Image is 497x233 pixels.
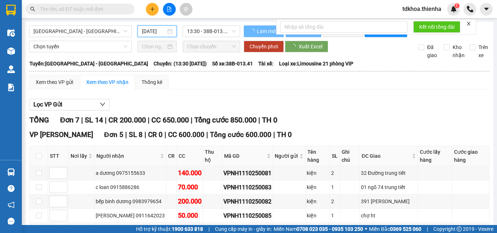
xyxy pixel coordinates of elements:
[166,146,177,166] th: CR
[71,152,87,160] span: Nơi lấy
[96,169,165,177] div: a dương 0975155633
[244,41,284,52] button: Chuyển phơi
[187,26,236,37] span: 13:30 - 38B-013.41
[361,212,417,220] div: chợ ht
[148,116,150,124] span: |
[142,27,166,35] input: 11/10/2025
[419,23,454,31] span: Kết nối tổng đài
[150,7,155,12] span: plus
[397,4,447,13] span: tdkhoa.thienha
[365,228,367,230] span: ⚪️
[40,5,126,13] input: Tìm tên, số ĐT hoặc mã đơn
[178,196,202,206] div: 200.000
[60,116,79,124] span: Đơn 7
[331,212,338,220] div: 1
[29,116,49,124] span: TỔNG
[178,210,202,221] div: 50.000
[142,78,162,86] div: Thống kê
[250,29,256,34] span: loading
[452,146,489,166] th: Cước giao hàng
[362,152,410,160] span: ĐC Giao
[307,197,328,205] div: kiện
[223,169,271,178] div: VPNH1110250081
[33,26,127,37] span: Hà Nội - Hà Tĩnh
[450,6,457,12] img: icon-new-feature
[96,197,165,205] div: bếp binh dương 0983979654
[33,100,62,109] span: Lọc VP Gửi
[331,183,338,191] div: 1
[163,3,176,16] button: file-add
[307,169,328,177] div: kiện
[8,185,15,192] span: question-circle
[105,116,107,124] span: |
[36,78,73,86] div: Xem theo VP gửi
[194,116,257,124] span: Tổng cước 850.000
[125,130,127,139] span: |
[285,41,328,52] button: Xuất Excel
[203,146,222,166] th: Thu hộ
[450,43,468,59] span: Kho nhận
[8,218,15,225] span: message
[467,6,473,12] img: phone-icon
[183,7,188,12] span: aim
[142,43,166,51] input: Chọn ngày
[222,180,273,194] td: VPNH1110250083
[177,146,203,166] th: CC
[172,226,203,232] strong: 1900 633 818
[340,146,360,166] th: Ghi chú
[96,152,159,160] span: Người nhận
[424,43,440,59] span: Đã giao
[277,130,292,139] span: TH 0
[418,146,452,166] th: Cước lấy hàng
[151,116,189,124] span: CC 650.000
[306,146,330,166] th: Tên hàng
[191,116,192,124] span: |
[212,60,253,68] span: Số xe: 38B-013.41
[480,3,493,16] button: caret-down
[258,116,260,124] span: |
[33,41,127,52] span: Chọn tuyến
[413,21,460,33] button: Kết nối tổng đài
[262,116,277,124] span: TH 0
[223,183,271,192] div: VPNH1110250083
[483,6,490,12] span: caret-down
[307,212,328,220] div: kiện
[81,116,83,124] span: |
[222,194,273,209] td: VPNH1110250082
[144,130,146,139] span: |
[307,183,328,191] div: kiện
[136,225,203,233] span: Hỗ trợ kỹ thuật:
[29,130,93,139] span: VP [PERSON_NAME]
[466,21,471,26] span: close
[222,209,273,223] td: VPNH1110250085
[361,169,417,177] div: 32 Đường trung tiết
[331,197,338,205] div: 2
[390,226,421,232] strong: 0369 525 060
[168,130,204,139] span: CC 600.000
[454,3,460,8] sup: 1
[273,130,275,139] span: |
[206,130,208,139] span: |
[148,130,163,139] span: CR 0
[7,65,15,73] img: warehouse-icon
[30,7,35,12] span: search
[223,211,271,220] div: VPNH1110250085
[48,146,69,166] th: STT
[331,169,338,177] div: 2
[7,47,15,55] img: warehouse-icon
[330,146,340,166] th: SL
[361,183,417,191] div: 01 ngõ 74 trung tiết
[7,29,15,37] img: warehouse-icon
[187,41,236,52] span: Chọn chuyến
[8,201,15,208] span: notification
[215,225,272,233] span: Cung cấp máy in - giấy in:
[476,43,491,59] span: Trên xe
[100,101,106,107] span: down
[178,182,202,192] div: 70.000
[299,43,322,51] span: Xuất Excel
[178,168,202,178] div: 140.000
[164,130,166,139] span: |
[104,130,123,139] span: Đơn 5
[257,27,278,35] span: Làm mới
[297,226,363,232] strong: 0708 023 035 - 0935 103 250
